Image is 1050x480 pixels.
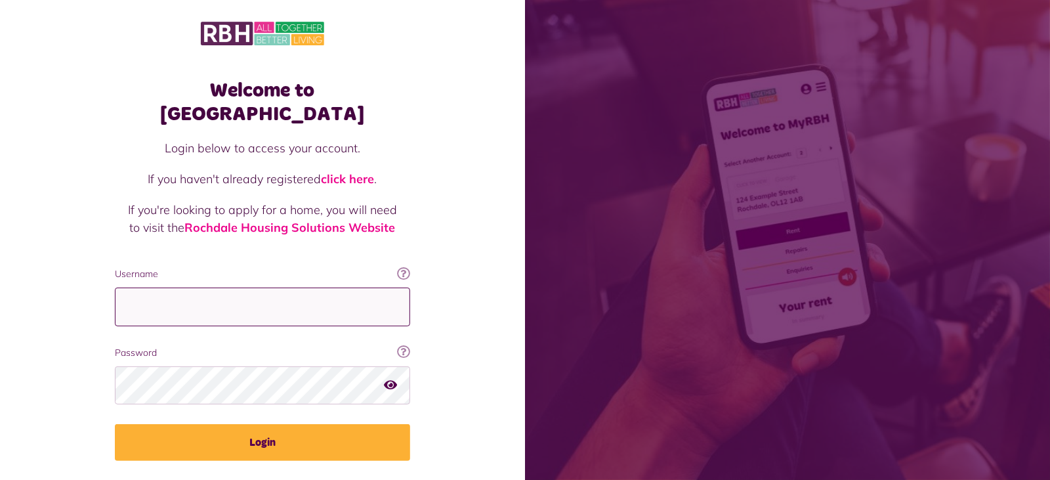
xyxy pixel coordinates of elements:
[115,346,410,360] label: Password
[115,79,410,126] h1: Welcome to [GEOGRAPHIC_DATA]
[128,201,397,236] p: If you're looking to apply for a home, you will need to visit the
[201,20,324,47] img: MyRBH
[322,171,375,186] a: click here
[185,220,396,235] a: Rochdale Housing Solutions Website
[115,267,410,281] label: Username
[115,424,410,461] button: Login
[128,139,397,157] p: Login below to access your account.
[128,170,397,188] p: If you haven't already registered .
